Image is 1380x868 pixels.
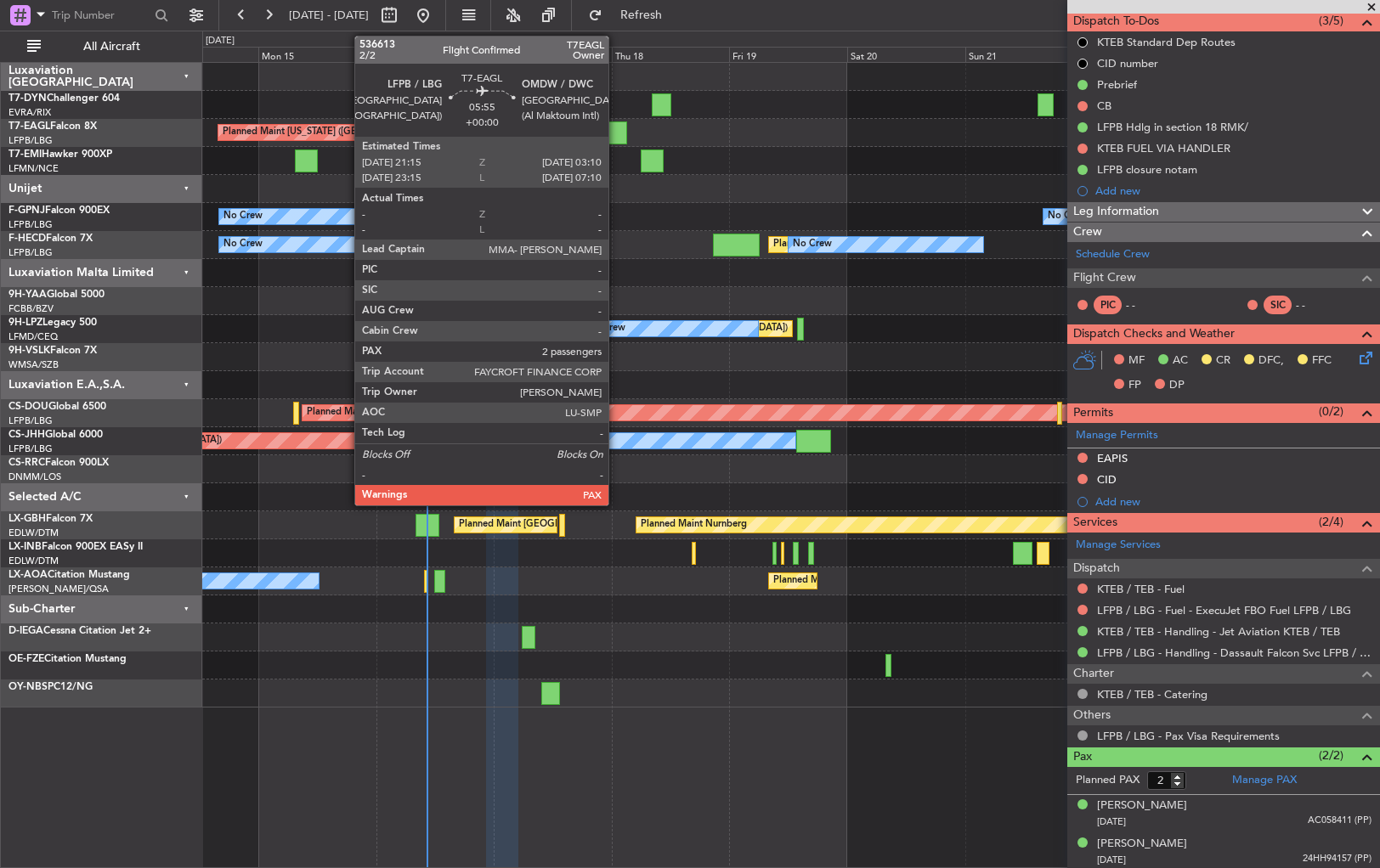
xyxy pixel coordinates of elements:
[1296,297,1334,313] div: - -
[586,316,625,341] div: No Crew
[612,47,730,62] div: Thu 18
[1073,324,1235,344] span: Dispatch Checks and Weather
[8,402,48,412] span: CS-DOU
[1097,99,1111,113] div: CB
[1308,814,1372,828] span: AC058411 (PP)
[1095,183,1372,198] div: Add new
[641,512,747,538] div: Planned Maint Nurnberg
[965,47,1083,62] div: Sun 21
[8,682,48,692] span: OY-NBS
[8,246,53,259] a: LFPB/LBG
[8,290,105,300] a: 9H-YAAGlobal 5000
[1319,403,1343,420] span: (0/2)
[1097,120,1248,134] div: LFPB Hdlg in section 18 RMK/
[8,514,46,524] span: LX-GBH
[376,47,495,62] div: Tue 16
[8,626,43,636] span: D-IEGA
[606,9,677,21] span: Refresh
[8,358,59,371] a: WMSA/SZB
[1319,513,1343,531] span: (2/4)
[1097,582,1185,596] a: KTEB / TEB - Fuel
[729,47,847,62] div: Fri 19
[1303,852,1372,866] span: 24HH94157 (PP)
[8,318,97,328] a: 9H-LPZLegacy 500
[1076,772,1140,789] label: Planned PAX
[1097,35,1236,49] div: KTEB Standard Dep Routes
[8,149,112,160] a: T7-EMIHawker 900XP
[8,527,59,539] a: EDLW/DTM
[8,106,51,119] a: EVRA/RIX
[1097,836,1187,853] div: [PERSON_NAME]
[8,458,45,468] span: CS-RRC
[8,458,109,468] a: CS-RRCFalcon 900LX
[1097,854,1126,866] span: [DATE]
[8,542,42,552] span: LX-INB
[1097,687,1207,702] a: KTEB / TEB - Catering
[1073,747,1092,767] span: Pax
[8,430,103,440] a: CS-JHHGlobal 6000
[1312,352,1332,369] span: FFC
[1073,12,1159,31] span: Dispatch To-Dos
[223,232,263,257] div: No Crew
[1126,297,1164,313] div: - -
[1173,352,1188,369] span: AC
[773,568,963,594] div: Planned Maint Nice ([GEOGRAPHIC_DATA])
[1073,513,1117,533] span: Services
[1232,772,1297,789] a: Manage PAX
[1169,377,1185,394] span: DP
[1319,747,1343,764] span: (2/2)
[8,414,53,427] a: LFPB/LBG
[1097,645,1372,660] a: LFPB / LBG - Handling - Dassault Falcon Svc LFPB / LBG
[8,121,97,132] a: T7-EAGLFalcon 8X
[8,162,59,175] a: LFMN/NCE
[8,290,47,300] span: 9H-YAA
[8,302,54,315] a: FCBB/BZV
[1073,223,1102,242] span: Crew
[1076,246,1150,263] a: Schedule Crew
[8,318,42,328] span: 9H-LPZ
[1097,815,1126,828] span: [DATE]
[19,33,184,60] button: All Aircraft
[8,206,45,216] span: F-GPNJ
[444,456,712,482] div: Planned Maint [GEOGRAPHIC_DATA] ([GEOGRAPHIC_DATA])
[1258,352,1284,369] span: DFC,
[8,218,53,231] a: LFPB/LBG
[8,346,97,356] a: 9H-VSLKFalcon 7X
[223,204,263,229] div: No Crew
[1319,12,1343,30] span: (3/5)
[8,234,46,244] span: F-HECD
[1094,296,1122,314] div: PIC
[1073,268,1136,288] span: Flight Crew
[1073,202,1159,222] span: Leg Information
[258,47,376,62] div: Mon 15
[580,2,682,29] button: Refresh
[1216,352,1230,369] span: CR
[1097,603,1351,617] a: LFPB / LBG - Fuel - ExecuJet FBO Fuel LFPB / LBG
[8,402,106,412] a: CS-DOUGlobal 6500
[8,442,53,455] a: LFPB/LBG
[8,626,151,636] a: D-IEGACessna Citation Jet 2+
[1048,204,1087,229] div: No Crew
[1073,706,1111,725] span: Others
[8,514,93,524] a: LX-GBHFalcon 7X
[8,542,143,552] a: LX-INBFalcon 900EX EASy II
[494,47,612,62] div: Wed 17
[8,682,93,692] a: OY-NBSPC12/NG
[1076,537,1161,554] a: Manage Services
[1097,798,1187,814] div: [PERSON_NAME]
[420,92,637,117] div: Unplanned Maint [GEOGRAPHIC_DATA] (Riga Intl)
[206,34,235,48] div: [DATE]
[1128,352,1145,369] span: MF
[1073,664,1114,684] span: Charter
[1097,451,1128,465] div: EAPIS
[1095,494,1372,509] div: Add new
[1097,472,1117,487] div: CID
[44,41,179,53] span: All Aircraft
[8,346,50,356] span: 9H-VSLK
[8,93,120,104] a: T7-DYNChallenger 604
[8,134,53,147] a: LFPB/LBG
[1264,296,1292,314] div: SIC
[8,654,127,664] a: OE-FZECitation Mustang
[1076,427,1158,444] a: Manage Permits
[8,330,58,343] a: LFMD/CEQ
